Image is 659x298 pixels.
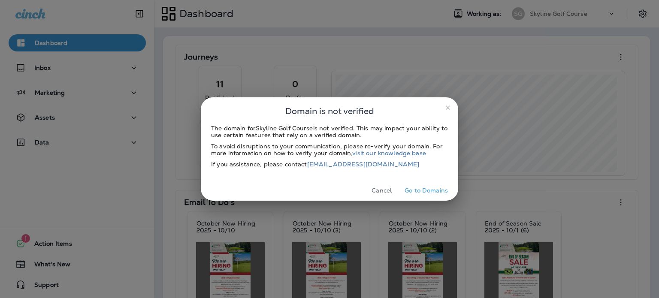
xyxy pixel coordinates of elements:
button: Cancel [366,184,398,197]
a: visit our knowledge base [352,149,426,157]
div: To avoid disruptions to your communication, please re-verify your domain. For more information on... [211,143,448,157]
button: close [441,101,455,114]
div: The domain for Skyline Golf Course is not verified. This may impact your ability to use certain f... [211,125,448,138]
div: If you assistance, please contact [211,161,448,168]
span: Domain is not verified [285,104,374,118]
button: Go to Domains [401,184,451,197]
a: [EMAIL_ADDRESS][DOMAIN_NAME] [307,160,420,168]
